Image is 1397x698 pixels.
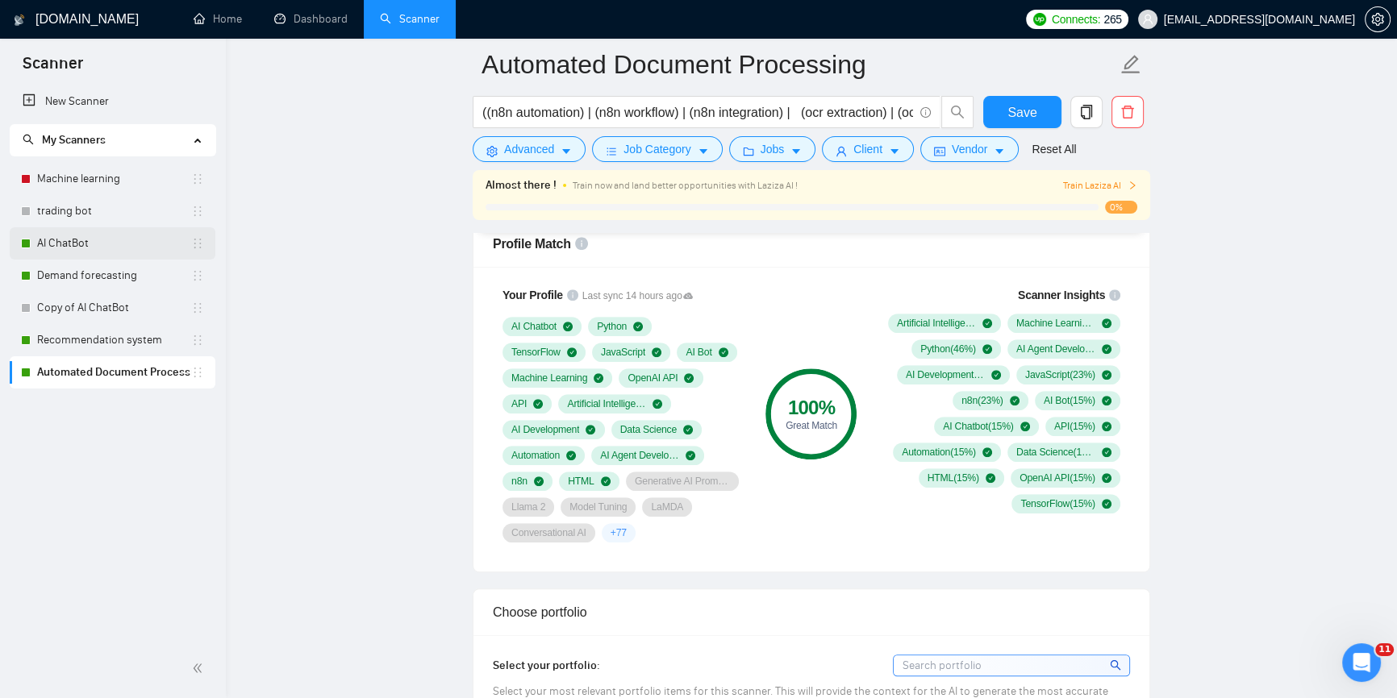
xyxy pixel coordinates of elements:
a: Reset All [1032,140,1076,158]
span: JavaScript ( 23 %) [1025,368,1095,381]
span: Scanner Insights [1018,289,1105,301]
span: AI Chatbot ( 15 %) [943,420,1014,433]
span: Profile Match [493,237,571,251]
span: check-circle [567,347,577,357]
span: Last sync 14 hours ago [582,289,694,304]
button: Save [983,96,1061,128]
span: folder [743,145,754,157]
li: AI ChatBot [10,227,215,260]
span: LaMDA [651,501,683,513]
iframe: Intercom live chat [1342,643,1381,682]
span: Vendor [952,140,987,158]
span: check-circle [1102,447,1111,457]
button: delete [1111,96,1144,128]
input: Scanner name... [482,44,1117,85]
span: user [836,145,847,157]
span: AI Development [511,423,579,436]
span: check-circle [1102,396,1111,405]
span: My Scanners [23,133,106,147]
span: edit [1120,54,1141,75]
span: check-circle [1102,370,1111,380]
span: double-left [192,660,208,676]
span: AI Agent Development ( 31 %) [1016,343,1095,355]
span: check-circle [653,399,662,409]
a: setting [1365,13,1391,26]
span: copy [1071,105,1102,119]
button: search [941,96,974,128]
a: Copy of AI ChatBot [37,292,191,324]
span: check-circle [982,344,992,354]
button: barsJob Categorycaret-down [592,136,722,162]
span: Advanced [504,140,554,158]
div: Choose portfolio [493,589,1130,635]
img: upwork-logo.png [1033,13,1046,26]
button: settingAdvancedcaret-down [473,136,586,162]
span: JavaScript [601,346,645,359]
span: search [942,105,973,119]
span: AI Chatbot [511,320,557,333]
span: search [1110,656,1124,674]
span: Machine Learning ( 77 %) [1016,317,1095,330]
span: check-circle [982,447,992,457]
span: setting [1366,13,1390,26]
span: check-circle [1102,499,1111,509]
span: Train now and land better opportunities with Laziza AI ! [573,180,798,191]
span: holder [191,237,204,250]
span: user [1142,14,1153,25]
span: HTML ( 15 %) [928,472,979,484]
span: Scanner [10,52,96,85]
span: TensorFlow [511,346,561,359]
span: Automation ( 15 %) [902,446,976,459]
span: search [23,134,34,145]
button: Train Laziza AI [1063,178,1137,193]
span: API ( 15 %) [1054,420,1095,433]
span: AI Bot ( 15 %) [1044,394,1095,407]
span: check-circle [982,318,992,328]
a: New Scanner [23,85,202,118]
li: Automated Document Processing [10,356,215,388]
button: copy [1070,96,1103,128]
span: API [511,397,527,410]
span: check-circle [686,451,695,460]
span: AI Development ( 23 %) [906,368,985,381]
span: Connects: [1052,10,1100,28]
span: info-circle [920,107,931,118]
span: caret-down [889,145,900,157]
a: Recommendation system [37,324,191,356]
span: 11 [1375,643,1394,656]
button: folderJobscaret-down [729,136,816,162]
span: bars [606,145,617,157]
span: Jobs [761,140,785,158]
span: right [1128,181,1137,190]
span: Automation [511,449,560,462]
a: searchScanner [380,12,440,26]
span: holder [191,366,204,379]
span: Data Science [620,423,677,436]
span: check-circle [566,451,576,460]
span: check-circle [683,425,693,434]
li: trading bot [10,195,215,227]
span: Artificial Intelligence ( 85 %) [897,317,976,330]
span: HTML [568,475,594,488]
span: caret-down [561,145,572,157]
span: My Scanners [42,133,106,147]
span: Almost there ! [486,177,557,194]
a: homeHome [194,12,242,26]
span: caret-down [994,145,1005,157]
span: Conversational AI [511,526,586,539]
li: Demand forecasting [10,260,215,292]
span: check-circle [684,373,694,383]
span: Client [853,140,882,158]
span: 0% [1105,201,1137,214]
span: check-circle [601,476,611,486]
span: holder [191,301,204,314]
span: caret-down [790,145,802,157]
input: Search Freelance Jobs... [482,102,913,123]
input: Search portfolio [894,655,1129,675]
span: info-circle [1109,289,1120,301]
span: info-circle [575,237,588,250]
li: Machine learning [10,163,215,195]
span: Artificial Intelligence [567,397,646,410]
span: check-circle [533,399,543,409]
a: dashboardDashboard [274,12,348,26]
